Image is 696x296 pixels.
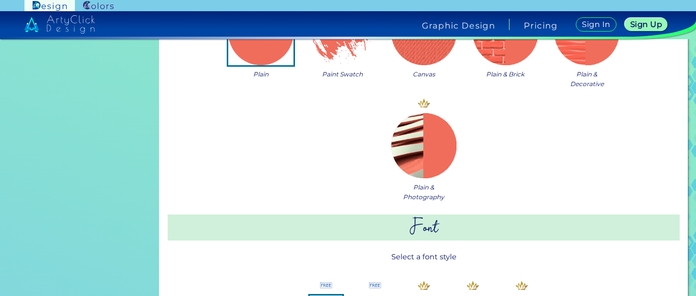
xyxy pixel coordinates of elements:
[253,69,269,79] span: Plain
[486,69,524,79] span: Plain & Brick
[563,69,611,89] span: Plain & Decorative
[524,21,558,30] a: Pricing
[629,20,662,29] h5: Sign Up
[575,17,617,32] a: Sign In
[369,279,381,291] img: icon_free.svg
[83,1,114,11] img: ArtyClick Colors logo
[422,21,495,30] h4: Graphic Design
[418,97,430,109] img: icon_premium_gold.svg
[516,279,528,291] img: icon_premium_gold.svg
[168,214,680,240] h2: Font
[391,113,457,178] img: ex-img-swatch-type-6.png
[624,17,669,32] a: Sign Up
[413,69,435,79] span: Canvas
[168,248,680,266] p: Select a font style
[581,20,611,29] h5: Sign In
[24,15,95,34] img: artyclick_design_logo_white_combined_path.svg
[399,182,448,202] span: Plain & Photography
[418,279,430,291] img: icon_premium_gold.svg
[467,279,479,291] img: icon_premium_gold.svg
[322,69,363,79] span: Paint Swatch
[320,279,332,291] img: icon_free.svg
